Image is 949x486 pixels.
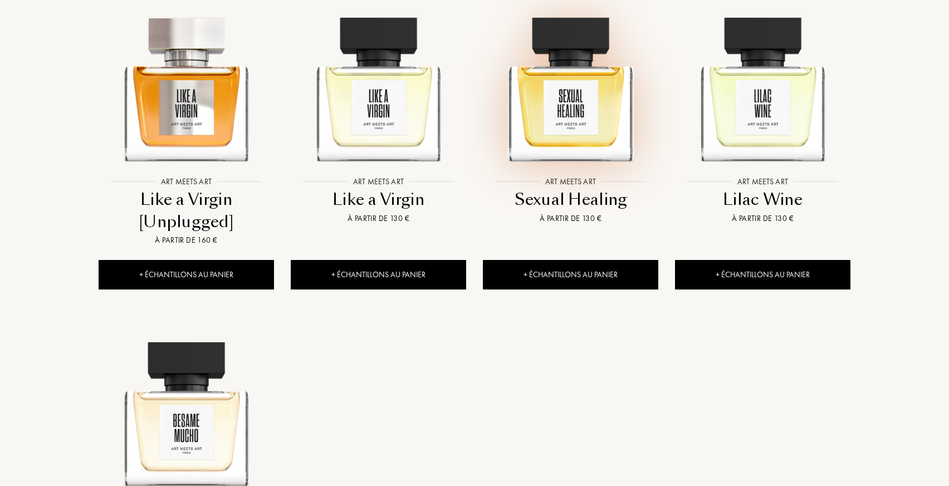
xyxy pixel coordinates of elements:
div: À partir de 160 € [103,234,270,246]
div: À partir de 130 € [295,213,462,224]
div: + Échantillons au panier [483,260,658,289]
div: Like a Virgin [Unplugged] [103,189,270,233]
div: À partir de 130 € [679,213,846,224]
div: À partir de 130 € [487,213,654,224]
div: + Échantillons au panier [675,260,850,289]
div: + Échantillons au panier [291,260,466,289]
div: + Échantillons au panier [99,260,274,289]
